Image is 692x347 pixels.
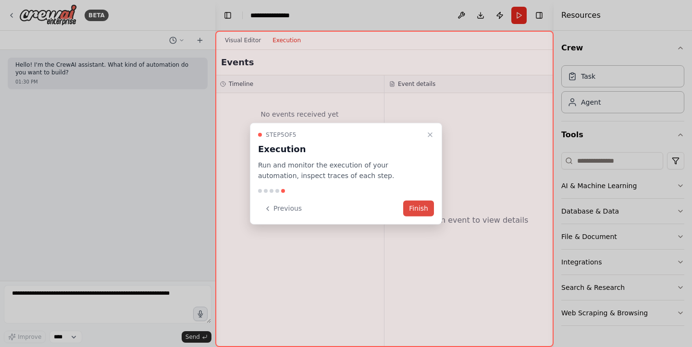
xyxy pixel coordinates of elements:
[258,142,422,156] h3: Execution
[403,201,434,216] button: Finish
[258,201,308,216] button: Previous
[221,9,235,22] button: Hide left sidebar
[424,129,436,140] button: Close walkthrough
[258,159,422,181] p: Run and monitor the execution of your automation, inspect traces of each step.
[266,131,297,138] span: Step 5 of 5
